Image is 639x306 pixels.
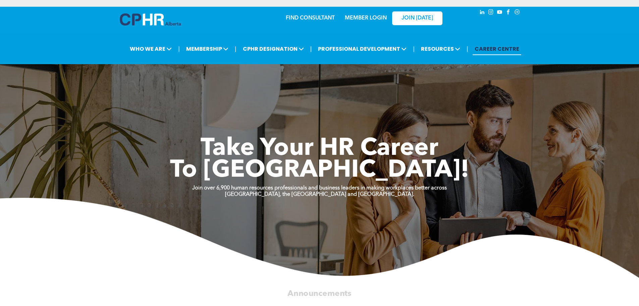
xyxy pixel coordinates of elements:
li: | [235,42,236,56]
span: CPHR DESIGNATION [241,43,306,55]
a: Social network [514,8,521,17]
a: facebook [505,8,512,17]
span: Take Your HR Career [201,137,438,161]
img: A blue and white logo for cp alberta [120,13,181,26]
li: | [413,42,415,56]
span: PROFESSIONAL DEVELOPMENT [316,43,409,55]
span: RESOURCES [419,43,462,55]
span: To [GEOGRAPHIC_DATA]! [170,159,469,183]
a: FIND CONSULTANT [286,15,335,21]
a: instagram [487,8,495,17]
span: WHO WE ARE [128,43,174,55]
strong: [GEOGRAPHIC_DATA], the [GEOGRAPHIC_DATA] and [GEOGRAPHIC_DATA]. [225,192,414,197]
a: linkedin [479,8,486,17]
li: | [310,42,312,56]
a: JOIN [DATE] [392,11,442,25]
a: youtube [496,8,503,17]
span: MEMBERSHIP [184,43,230,55]
li: | [178,42,180,56]
span: JOIN [DATE] [402,15,433,21]
li: | [467,42,468,56]
span: Announcements [287,290,351,298]
a: MEMBER LOGIN [345,15,387,21]
a: CAREER CENTRE [473,43,521,55]
strong: Join over 6,900 human resources professionals and business leaders in making workplaces better ac... [192,185,447,191]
